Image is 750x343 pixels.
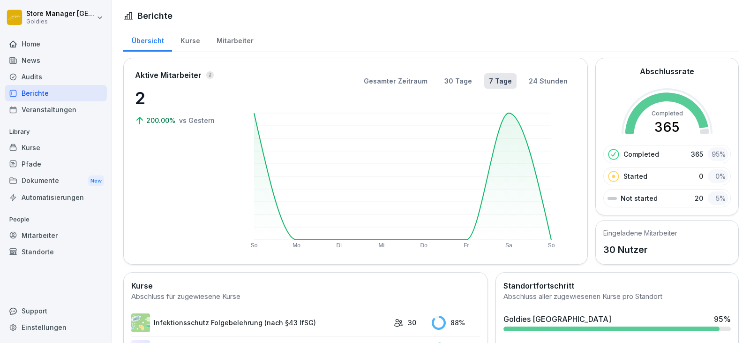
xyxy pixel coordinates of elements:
p: 365 [691,149,703,159]
div: Abschluss aller zugewiesenen Kurse pro Standort [503,291,731,302]
p: 20 [695,193,703,203]
a: Kurse [172,28,208,52]
button: 24 Stunden [524,73,572,89]
h1: Berichte [137,9,172,22]
button: 30 Tage [440,73,477,89]
p: 30 [408,318,416,328]
text: Sa [505,242,512,249]
p: Completed [623,149,659,159]
div: 88 % [432,316,480,330]
p: 30 Nutzer [603,243,677,257]
text: Fr [464,242,469,249]
button: 7 Tage [484,73,517,89]
p: 200.00% [146,115,177,125]
p: Store Manager [GEOGRAPHIC_DATA] [26,10,95,18]
a: Automatisierungen [5,189,107,206]
div: 0 % [708,169,728,183]
a: Home [5,36,107,52]
div: 95 % [708,147,728,161]
a: Standorte [5,244,107,260]
div: Support [5,303,107,319]
div: Dokumente [5,172,107,190]
text: Mi [378,242,384,249]
p: People [5,212,107,227]
p: Aktive Mitarbeiter [135,69,202,81]
a: Mitarbeiter [5,227,107,244]
button: Gesamter Zeitraum [359,73,432,89]
div: Goldies [GEOGRAPHIC_DATA] [503,313,611,325]
text: Do [420,242,428,249]
p: Not started [621,193,658,203]
h2: Kurse [131,280,480,291]
p: vs Gestern [179,115,215,125]
a: Veranstaltungen [5,101,107,118]
p: Goldies [26,18,95,25]
h2: Standortfortschritt [503,280,731,291]
div: New [88,175,104,186]
a: Übersicht [123,28,172,52]
div: Abschluss für zugewiesene Kurse [131,291,480,302]
a: Kurse [5,139,107,156]
img: tgff07aey9ahi6f4hltuk21p.png [131,313,150,332]
p: Started [623,171,647,181]
a: Audits [5,69,107,85]
div: 95 % [714,313,731,325]
text: Mo [292,242,300,249]
a: Einstellungen [5,319,107,335]
h5: Eingeladene Mitarbeiter [603,228,677,238]
text: Di [336,242,341,249]
div: 5 % [708,191,728,205]
p: 0 [699,171,703,181]
a: Infektionsschutz Folgebelehrung (nach §43 IfSG) [131,313,389,332]
p: Library [5,124,107,139]
a: Pfade [5,156,107,172]
a: Mitarbeiter [208,28,262,52]
a: Berichte [5,85,107,101]
a: Goldies [GEOGRAPHIC_DATA]95% [500,310,735,335]
a: DokumenteNew [5,172,107,190]
a: News [5,52,107,69]
text: So [251,242,258,249]
text: So [548,242,555,249]
h2: Abschlussrate [640,66,694,77]
p: 2 [135,85,229,111]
